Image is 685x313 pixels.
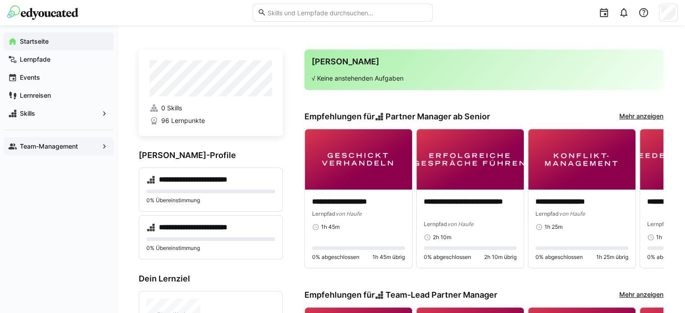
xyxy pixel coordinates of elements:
a: Mehr anzeigen [619,112,663,122]
span: 0 Skills [161,104,182,113]
span: 0% abgeschlossen [535,254,583,261]
span: 1h 25m [544,223,563,231]
span: 0% abgeschlossen [312,254,359,261]
img: image [528,129,635,190]
span: 1h 45m [321,223,340,231]
img: image [305,129,412,190]
h3: Dein Lernziel [139,274,283,284]
span: von Haufe [336,210,362,217]
a: Mehr anzeigen [619,290,663,300]
span: 96 Lernpunkte [161,116,205,125]
span: Team-Lead Partner Manager [386,290,497,300]
p: 0% Übereinstimmung [146,197,275,204]
span: Lernpfad [535,210,559,217]
h3: Empfehlungen für [304,112,490,122]
span: 2h 10m [433,234,451,241]
a: 0 Skills [150,104,272,113]
span: 2h 10m übrig [484,254,517,261]
span: Lernpfad [312,210,336,217]
span: von Haufe [447,221,473,227]
span: 1h 25m übrig [596,254,628,261]
span: 1h 45m übrig [372,254,405,261]
span: 0% abgeschlossen [424,254,471,261]
p: √ Keine anstehenden Aufgaben [312,74,656,83]
img: image [417,129,524,190]
span: Lernpfad [424,221,447,227]
span: 1h 40m [656,234,675,241]
h3: [PERSON_NAME] [312,57,656,67]
span: Partner Manager ab Senior [386,112,490,122]
p: 0% Übereinstimmung [146,245,275,252]
span: Lernpfad [647,221,671,227]
span: von Haufe [559,210,585,217]
input: Skills und Lernpfade durchsuchen… [266,9,427,17]
h3: [PERSON_NAME]-Profile [139,150,283,160]
h3: Empfehlungen für [304,290,497,300]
